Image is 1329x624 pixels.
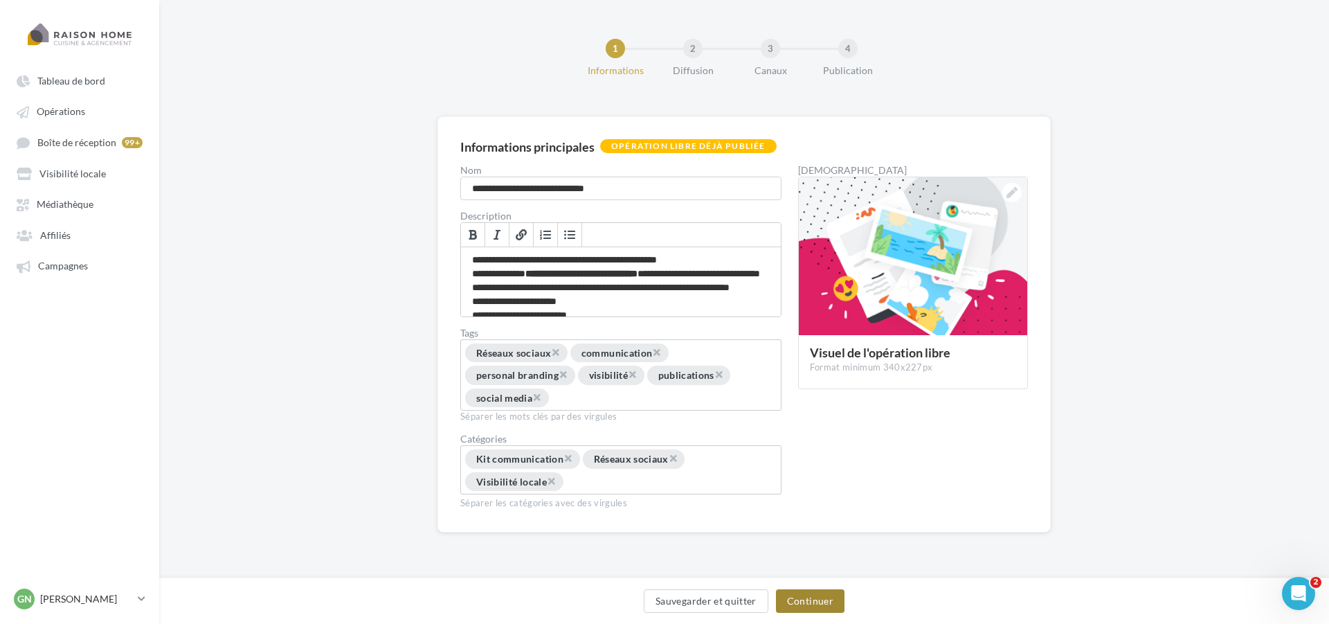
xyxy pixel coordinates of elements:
span: × [628,368,636,381]
input: Permet aux affiliés de trouver l'opération libre plus facilement [550,391,653,407]
span: publications [658,370,714,382]
div: Informations [571,64,660,78]
input: Choisissez une catégorie [565,474,668,490]
span: × [669,452,677,465]
span: Visibilité locale [39,168,106,179]
div: Séparer les catégories avec des virgules [460,494,781,510]
span: × [547,474,555,488]
span: Réseaux sociaux [594,454,669,465]
button: Sauvegarder et quitter [644,589,768,613]
span: × [559,368,567,381]
span: Tableau de bord [37,75,105,87]
div: Permet aux affiliés de trouver l'opération libre plus facilement [460,339,781,411]
span: Opérations [37,106,85,118]
label: Tags [460,328,781,338]
a: Tableau de bord [8,68,151,93]
div: 4 [838,39,858,58]
p: [PERSON_NAME] [40,592,132,606]
a: Gn [PERSON_NAME] [11,586,148,612]
div: Informations principales [460,141,595,153]
span: Boîte de réception [37,136,116,148]
a: Campagnes [8,253,151,278]
span: visibilité [589,370,629,382]
span: × [563,452,572,465]
div: Visuel de l'opération libre [810,346,1016,359]
button: Continuer [776,589,844,613]
a: Opérations [8,98,151,123]
span: Kit communication [476,454,563,465]
div: [DEMOGRAPHIC_DATA] [798,166,1028,175]
span: communication [581,347,653,359]
div: 2 [683,39,703,58]
iframe: Intercom live chat [1282,577,1315,610]
a: Affiliés [8,222,151,247]
span: personal branding [476,370,559,382]
span: × [551,346,559,359]
span: Réseaux sociaux [476,347,551,359]
div: Catégories [460,434,781,444]
a: Visibilité locale [8,161,151,186]
span: Visibilité locale [476,476,547,488]
a: Médiathèque [8,191,151,216]
span: Médiathèque [37,199,93,211]
a: Italique (Ctrl+I) [485,223,509,247]
div: Canaux [726,64,815,78]
span: social media [476,392,532,404]
div: 1 [606,39,625,58]
div: Publication [804,64,892,78]
span: × [532,391,541,404]
span: Affiliés [40,229,71,241]
div: Diffusion [649,64,737,78]
label: Nom [460,166,781,175]
div: Permet de préciser les enjeux de la campagne à vos affiliés [461,247,781,317]
span: × [714,368,723,381]
a: Gras (Ctrl+B) [461,223,485,247]
span: Gn [17,592,32,606]
span: × [652,346,660,359]
span: Campagnes [38,260,88,272]
a: Insérer/Supprimer une liste à puces [558,223,582,247]
div: 99+ [122,137,143,148]
div: Séparer les mots clés par des virgules [460,411,781,423]
a: Boîte de réception 99+ [8,130,151,155]
div: Format minimum 340x227px [810,362,1016,374]
div: 3 [761,39,780,58]
div: Choisissez une catégorie [460,445,781,494]
label: Description [460,211,781,221]
a: Lien [509,223,534,247]
a: Insérer/Supprimer une liste numérotée [534,223,558,247]
div: Opération libre déjà publiée [600,139,777,153]
span: 2 [1310,577,1321,588]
